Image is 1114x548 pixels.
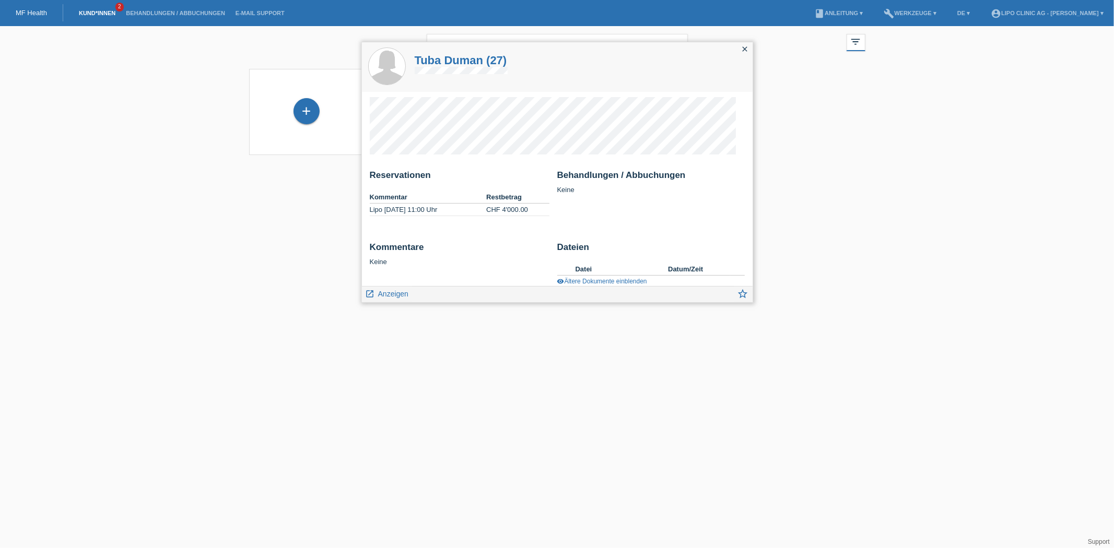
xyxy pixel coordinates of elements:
h2: Reservationen [370,170,549,186]
h2: Dateien [557,242,745,258]
th: Restbetrag [486,191,549,204]
th: Datei [576,263,669,276]
th: Kommentar [370,191,487,204]
h2: Kommentare [370,242,549,258]
a: Tuba Duman (27) [415,54,508,67]
a: DE ▾ [952,10,975,16]
div: Kund*in hinzufügen [294,102,319,120]
td: Lipo [DATE] 11:00 Uhr [370,204,487,216]
i: launch [366,289,375,299]
a: Behandlungen / Abbuchungen [121,10,230,16]
a: buildWerkzeuge ▾ [878,10,942,16]
input: Suche... [427,34,688,58]
a: bookAnleitung ▾ [809,10,868,16]
a: E-Mail Support [230,10,290,16]
th: Datum/Zeit [668,263,730,276]
a: launch Anzeigen [366,287,409,300]
a: MF Health [16,9,47,17]
i: account_circle [991,8,1001,19]
a: visibilityÄltere Dokumente einblenden [557,278,647,285]
i: filter_list [850,36,862,47]
td: CHF 4'000.00 [486,204,549,216]
a: Support [1088,538,1110,545]
div: Keine [557,170,745,194]
span: Anzeigen [378,290,408,298]
a: account_circleLIPO CLINIC AG - [PERSON_NAME] ▾ [986,10,1109,16]
i: visibility [557,278,565,285]
div: Keine [370,242,549,266]
h2: Behandlungen / Abbuchungen [557,170,745,186]
i: book [814,8,825,19]
span: 2 [115,3,124,11]
a: Kund*innen [74,10,121,16]
i: build [884,8,894,19]
a: star_border [737,289,749,302]
i: close [741,45,749,53]
i: star_border [737,288,749,300]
